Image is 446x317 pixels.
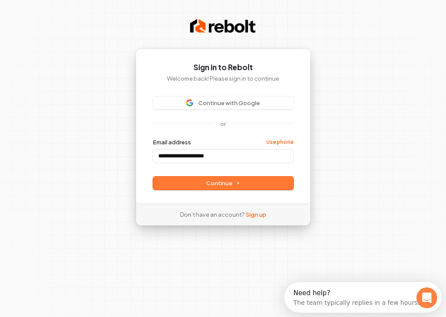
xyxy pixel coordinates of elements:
a: Sign up [246,211,266,218]
div: The team typically replies in a few hours. [9,14,135,24]
a: Use phone [266,139,293,146]
span: Don’t have an account? [180,211,244,218]
label: Email address [153,138,191,146]
img: Sign in with Google [186,99,193,106]
button: Continue [153,177,293,190]
iframe: Intercom live chat discovery launcher [284,282,442,313]
div: Need help? [9,7,135,14]
button: Sign in with GoogleContinue with Google [153,96,293,109]
p: Welcome back! Please sign in to continue [153,75,293,82]
h1: Sign in to Rebolt [153,62,293,73]
p: or [220,120,226,128]
iframe: Intercom live chat [416,287,437,308]
img: Rebolt Logo [190,17,255,35]
span: Continue with Google [198,99,260,107]
span: Continue [206,179,240,187]
div: Open Intercom Messenger [3,3,161,27]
